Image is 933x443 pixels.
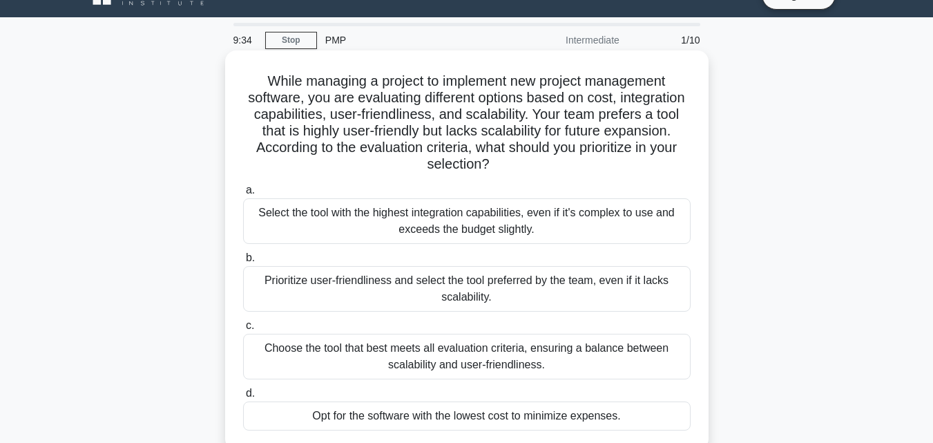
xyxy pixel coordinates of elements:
div: Opt for the software with the lowest cost to minimize expenses. [243,402,691,431]
div: Select the tool with the highest integration capabilities, even if it's complex to use and exceed... [243,198,691,244]
span: c. [246,319,254,331]
div: Intermediate [507,26,628,54]
div: Prioritize user-friendliness and select the tool preferred by the team, even if it lacks scalabil... [243,266,691,312]
div: 1/10 [628,26,709,54]
div: PMP [317,26,507,54]
span: d. [246,387,255,399]
span: a. [246,184,255,196]
span: b. [246,252,255,263]
div: 9:34 [225,26,265,54]
a: Stop [265,32,317,49]
h5: While managing a project to implement new project management software, you are evaluating differe... [242,73,692,173]
div: Choose the tool that best meets all evaluation criteria, ensuring a balance between scalability a... [243,334,691,379]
